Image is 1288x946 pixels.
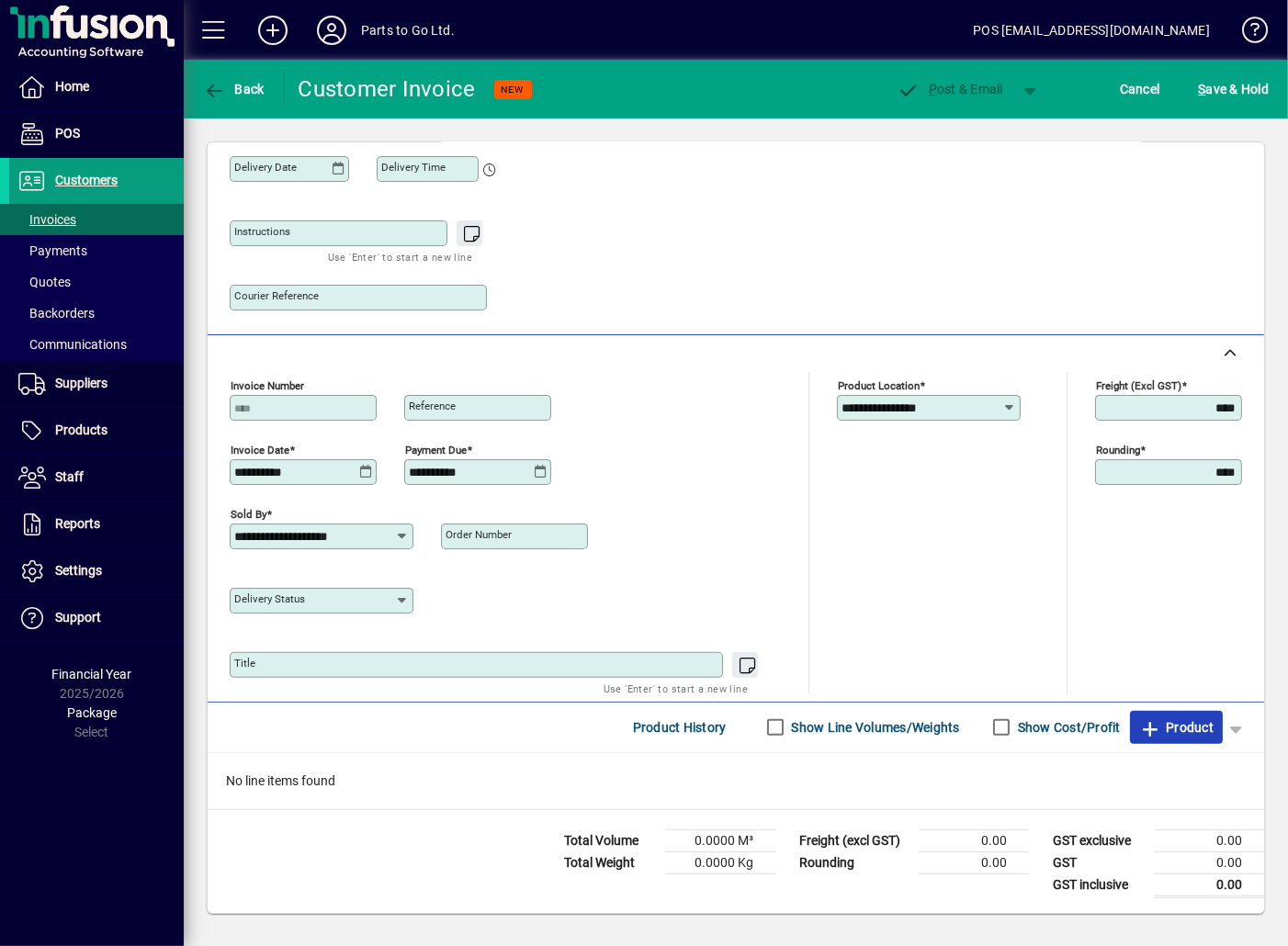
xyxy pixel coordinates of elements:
[203,82,265,96] span: Back
[55,376,107,390] span: Suppliers
[9,501,184,547] a: Reports
[1198,82,1205,96] span: S
[555,829,665,851] td: Total Volume
[9,408,184,454] a: Products
[9,111,184,157] a: POS
[361,16,455,45] div: Parts to Go Ltd.
[55,610,101,625] span: Support
[790,829,919,851] td: Freight (excl GST)
[9,235,184,266] a: Payments
[973,16,1210,45] div: POS [EMAIL_ADDRESS][DOMAIN_NAME]
[55,79,89,94] span: Home
[55,469,84,484] span: Staff
[9,298,184,329] a: Backorders
[231,378,304,391] mat-label: Invoice number
[788,718,960,737] label: Show Line Volumes/Weights
[198,73,269,106] button: Back
[231,507,266,520] mat-label: Sold by
[18,306,95,321] span: Backorders
[665,851,775,873] td: 0.0000 Kg
[208,753,1264,809] div: No line items found
[231,443,289,456] mat-label: Invoice date
[18,275,71,289] span: Quotes
[790,851,919,873] td: Rounding
[9,361,184,407] a: Suppliers
[55,563,102,578] span: Settings
[838,378,920,391] mat-label: Product location
[1044,851,1154,873] td: GST
[234,657,255,670] mat-label: Title
[1096,443,1140,456] mat-label: Rounding
[328,246,472,267] mat-hint: Use 'Enter' to start a new line
[1120,74,1160,104] span: Cancel
[604,678,748,699] mat-hint: Use 'Enter' to start a new line
[919,851,1029,873] td: 0.00
[9,455,184,501] a: Staff
[887,73,1012,106] button: Post & Email
[234,592,305,605] mat-label: Delivery status
[1198,74,1269,104] span: ave & Hold
[1154,851,1264,873] td: 0.00
[9,329,184,360] a: Communications
[55,173,118,187] span: Customers
[1096,378,1181,391] mat-label: Freight (excl GST)
[18,212,76,227] span: Invoices
[1154,829,1264,851] td: 0.00
[18,243,87,258] span: Payments
[633,713,727,742] span: Product History
[897,82,1003,96] span: ost & Email
[55,422,107,437] span: Products
[1130,711,1223,744] button: Product
[234,289,319,302] mat-label: Courier Reference
[52,667,132,681] span: Financial Year
[1115,73,1165,106] button: Cancel
[67,705,117,720] span: Package
[184,73,285,106] app-page-header-button: Back
[409,400,456,412] mat-label: Reference
[299,74,476,104] div: Customer Invoice
[446,528,512,541] mat-label: Order number
[1228,4,1265,63] a: Knowledge Base
[381,161,446,174] mat-label: Delivery time
[234,225,290,238] mat-label: Instructions
[502,84,525,96] span: NEW
[55,516,100,531] span: Reports
[919,829,1029,851] td: 0.00
[243,14,302,47] button: Add
[9,64,184,110] a: Home
[626,711,734,744] button: Product History
[929,82,937,96] span: P
[1139,713,1214,742] span: Product
[9,266,184,298] a: Quotes
[1193,73,1273,106] button: Save & Hold
[55,126,80,141] span: POS
[302,14,361,47] button: Profile
[405,443,467,456] mat-label: Payment due
[9,595,184,641] a: Support
[9,204,184,235] a: Invoices
[1044,873,1154,896] td: GST inclusive
[18,337,127,352] span: Communications
[665,829,775,851] td: 0.0000 M³
[9,548,184,594] a: Settings
[234,161,297,174] mat-label: Delivery date
[555,851,665,873] td: Total Weight
[1154,873,1264,896] td: 0.00
[1014,718,1121,737] label: Show Cost/Profit
[1044,829,1154,851] td: GST exclusive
